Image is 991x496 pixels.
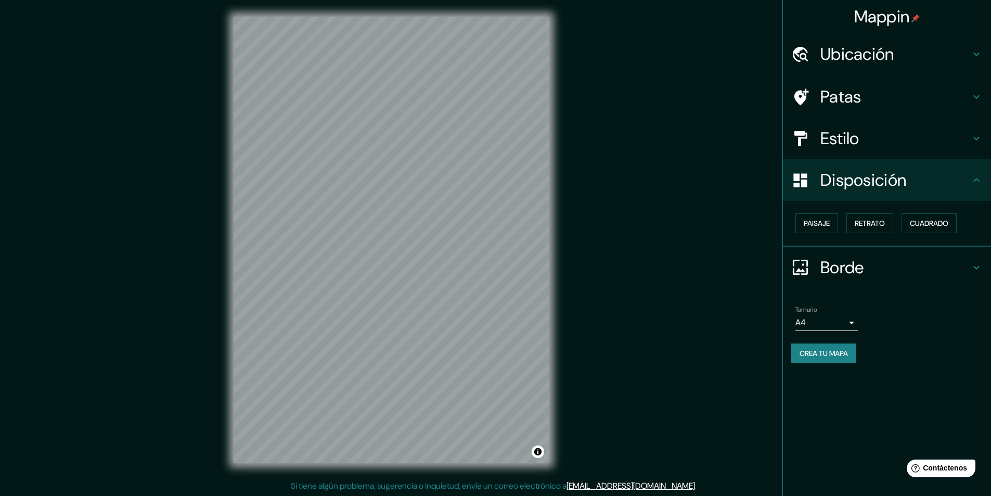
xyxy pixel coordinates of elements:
font: Ubicación [820,43,894,65]
iframe: Lanzador de widgets de ayuda [898,455,980,485]
div: Borde [783,247,991,288]
button: Paisaje [795,213,838,233]
button: Retrato [846,213,893,233]
font: Mappin [854,6,910,28]
font: . [695,480,697,491]
div: Disposición [783,159,991,201]
button: Crea tu mapa [791,344,856,363]
font: Borde [820,257,864,278]
font: Crea tu mapa [800,349,848,358]
font: Cuadrado [910,219,948,228]
button: Cuadrado [902,213,957,233]
button: Activar o desactivar atribución [532,446,544,458]
font: . [697,480,698,491]
font: . [698,480,700,491]
a: [EMAIL_ADDRESS][DOMAIN_NAME] [567,480,695,491]
font: Retrato [855,219,885,228]
canvas: Mapa [234,17,549,463]
div: Patas [783,76,991,118]
div: Estilo [783,118,991,159]
font: A4 [795,317,806,328]
font: Tamaño [795,306,817,314]
div: Ubicación [783,33,991,75]
font: Disposición [820,169,906,191]
div: A4 [795,314,858,331]
img: pin-icon.png [911,14,920,22]
font: Paisaje [804,219,830,228]
font: Patas [820,86,861,108]
font: Estilo [820,128,859,149]
font: Si tiene algún problema, sugerencia o inquietud, envíe un correo electrónico a [291,480,567,491]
